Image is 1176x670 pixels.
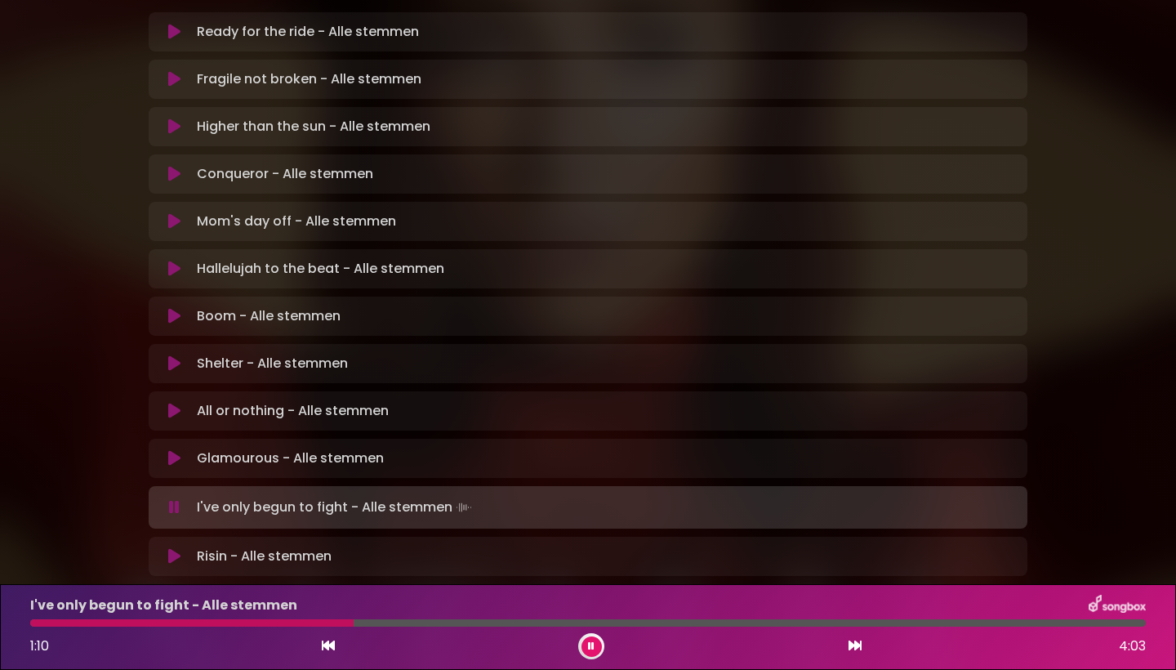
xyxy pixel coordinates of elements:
p: Ready for the ride - Alle stemmen [197,22,419,42]
p: Conqueror - Alle stemmen [197,164,373,184]
p: Higher than the sun - Alle stemmen [197,117,430,136]
p: Risin - Alle stemmen [197,547,332,566]
span: 4:03 [1119,636,1146,656]
p: Shelter - Alle stemmen [197,354,348,373]
p: Fragile not broken - Alle stemmen [197,69,421,89]
p: I've only begun to fight - Alle stemmen [197,496,475,519]
p: Hallelujah to the beat - Alle stemmen [197,259,444,279]
p: I've only begun to fight - Alle stemmen [30,596,297,615]
img: waveform4.gif [452,496,475,519]
p: Mom's day off - Alle stemmen [197,212,396,231]
p: Glamourous - Alle stemmen [197,449,384,468]
p: Boom - Alle stemmen [197,306,341,326]
p: All or nothing - Alle stemmen [197,401,389,421]
span: 1:10 [30,636,49,655]
img: songbox-logo-white.png [1089,595,1146,616]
